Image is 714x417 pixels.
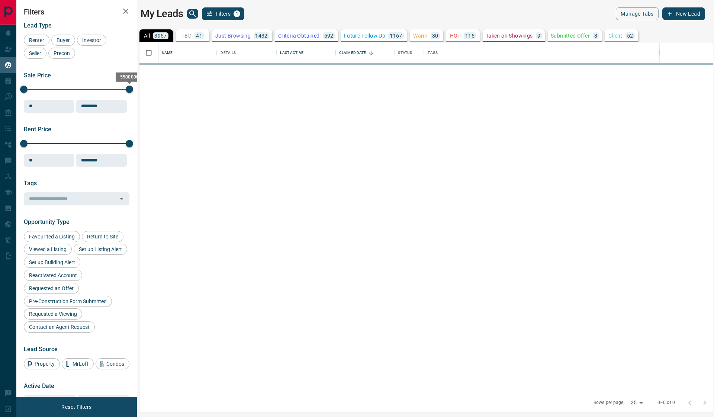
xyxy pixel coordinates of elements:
[616,7,658,20] button: Manage Tabs
[465,33,475,38] p: 115
[26,311,80,317] span: Requested a Viewing
[51,35,75,46] div: Buyer
[24,7,129,16] h2: Filters
[24,358,60,369] div: Property
[60,394,75,409] button: Choose date
[627,33,633,38] p: 52
[24,218,70,225] span: Opportunity Type
[280,42,303,63] div: Last Active
[432,33,438,38] p: 30
[32,361,57,367] span: Property
[48,48,75,59] div: Precon
[84,234,121,240] span: Return to Site
[24,72,51,79] span: Sale Price
[221,42,236,63] div: Details
[215,33,251,38] p: Just Browsing
[394,42,424,63] div: Status
[26,259,78,265] span: Set up Building Alert
[158,42,217,63] div: Name
[24,48,46,59] div: Seller
[551,33,590,38] p: Submitted Offer
[80,37,104,43] span: Investor
[104,361,127,367] span: Condos
[76,246,125,252] span: Set up Listing Alert
[120,74,139,80] span: 5500000
[217,42,276,63] div: Details
[608,33,622,38] p: Client
[24,180,37,187] span: Tags
[276,42,335,63] div: Last Active
[428,42,438,63] div: Tags
[255,33,268,38] p: 1432
[62,358,94,369] div: MrLoft
[116,193,127,204] button: Open
[74,244,127,255] div: Set up Listing Alert
[187,9,198,19] button: search button
[77,35,106,46] div: Investor
[537,33,540,38] p: 9
[24,346,58,353] span: Lead Source
[96,358,129,369] div: Condos
[162,42,173,63] div: Name
[24,231,80,242] div: Favourited a Listing
[24,308,82,320] div: Requested a Viewing
[24,244,72,255] div: Viewed a Listing
[141,8,183,20] h1: My Leads
[114,394,129,409] button: Choose date
[26,37,47,43] span: Renter
[278,33,320,38] p: Criteria Obtained
[657,400,675,406] p: 0–0 of 0
[26,298,109,304] span: Pre-Construction Form Submitted
[154,33,167,38] p: 3957
[26,272,80,278] span: Reactivated Account
[51,50,73,56] span: Precon
[26,324,92,330] span: Contact an Agent Request
[344,33,385,38] p: Future Follow Up
[450,33,461,38] p: HOT
[54,37,73,43] span: Buyer
[339,42,366,63] div: Claimed Date
[26,285,76,291] span: Requested an Offer
[335,42,394,63] div: Claimed Date
[366,48,376,58] button: Sort
[24,22,52,29] span: Lead Type
[662,7,705,20] button: New Lead
[390,33,402,38] p: 1167
[398,42,412,63] div: Status
[413,33,428,38] p: Warm
[24,270,82,281] div: Reactivated Account
[70,361,91,367] span: MrLoft
[486,33,533,38] p: Taken on Showings
[57,401,96,413] button: Reset Filters
[202,7,245,20] button: Filters1
[24,257,80,268] div: Set up Building Alert
[24,283,79,294] div: Requested an Offer
[24,126,51,133] span: Rent Price
[26,246,69,252] span: Viewed a Listing
[234,11,239,16] span: 1
[26,50,44,56] span: Seller
[24,296,112,307] div: Pre-Construction Form Submitted
[196,33,202,38] p: 41
[594,33,597,38] p: 8
[24,35,49,46] div: Renter
[324,33,334,38] p: 592
[424,42,660,63] div: Tags
[82,231,123,242] div: Return to Site
[144,33,150,38] p: All
[594,400,625,406] p: Rows per page:
[181,33,192,38] p: TBD
[24,382,54,389] span: Active Date
[24,321,95,333] div: Contact an Agent Request
[628,397,646,408] div: 25
[26,234,77,240] span: Favourited a Listing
